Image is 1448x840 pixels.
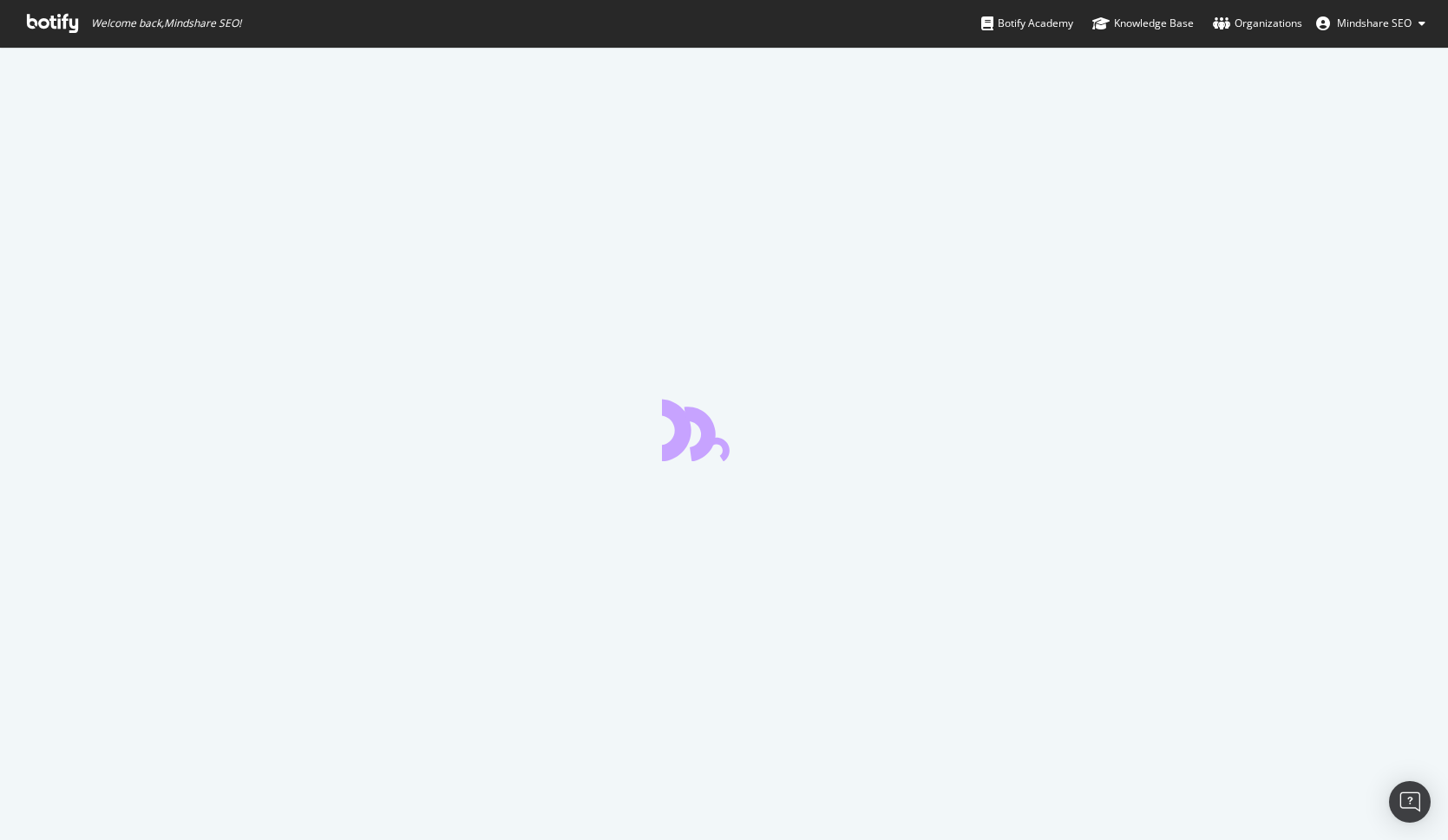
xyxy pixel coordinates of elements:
div: Knowledge Base [1092,15,1194,32]
button: Mindshare SEO [1302,10,1439,37]
div: Organizations [1213,15,1302,32]
span: Mindshare SEO [1337,16,1412,30]
div: Botify Academy [981,15,1073,32]
div: Open Intercom Messenger [1389,781,1431,823]
span: Welcome back, Mindshare SEO ! [91,16,241,30]
div: animation [662,399,787,461]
